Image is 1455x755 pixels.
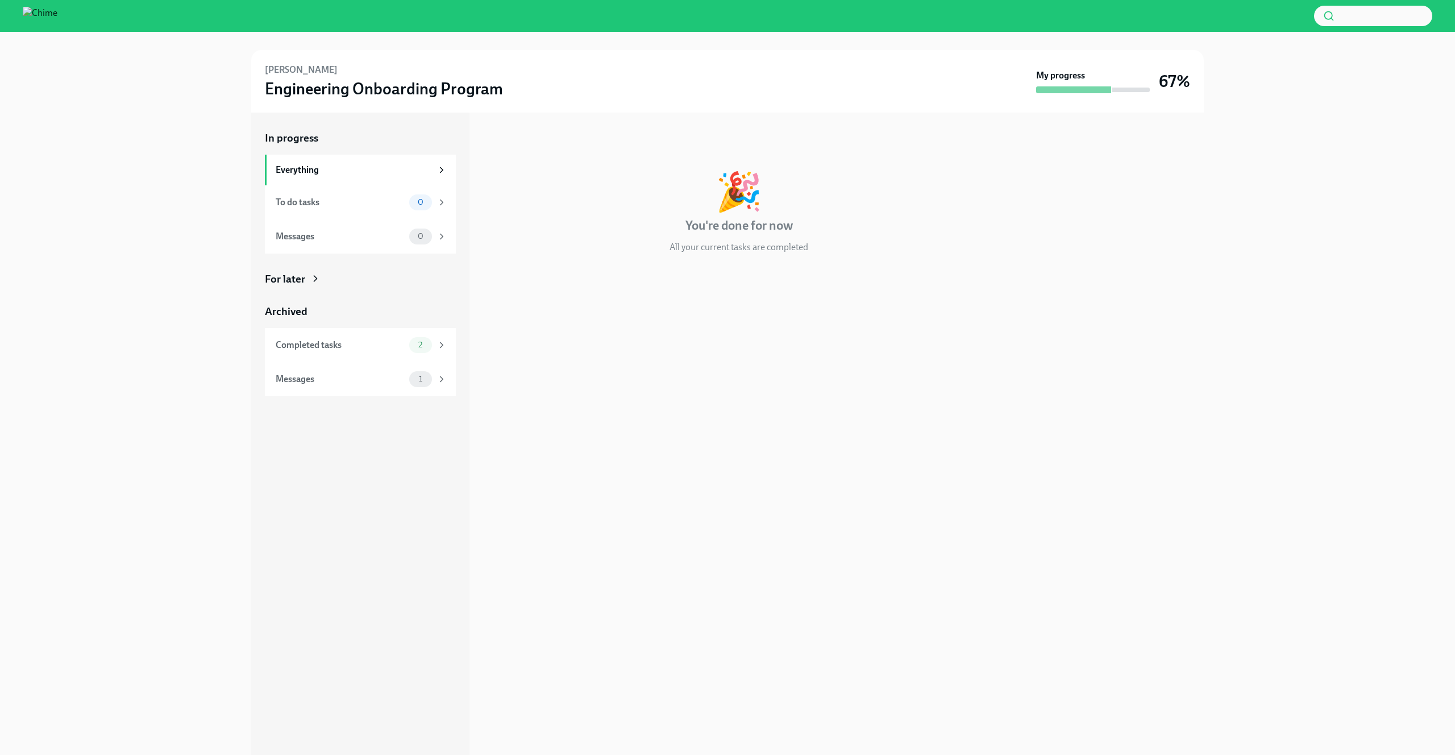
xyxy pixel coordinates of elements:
a: Everything [265,155,456,185]
h6: [PERSON_NAME] [265,64,338,76]
span: 0 [411,198,430,206]
div: Messages [276,230,405,243]
div: To do tasks [276,196,405,209]
span: 1 [412,375,429,383]
div: Everything [276,164,432,176]
h3: 67% [1159,71,1190,92]
div: 🎉 [716,173,762,210]
a: In progress [265,131,456,146]
h3: Engineering Onboarding Program [265,78,503,99]
a: Completed tasks2 [265,328,456,362]
div: Completed tasks [276,339,405,351]
a: To do tasks0 [265,185,456,219]
span: 0 [411,232,430,240]
a: Messages1 [265,362,456,396]
a: For later [265,272,456,287]
h4: You're done for now [685,217,793,234]
div: In progress [483,131,537,146]
img: Chime [23,7,57,25]
div: For later [265,272,305,287]
strong: My progress [1036,69,1085,82]
p: All your current tasks are completed [670,241,808,254]
a: Archived [265,304,456,319]
div: Messages [276,373,405,385]
span: 2 [411,341,429,349]
a: Messages0 [265,219,456,254]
